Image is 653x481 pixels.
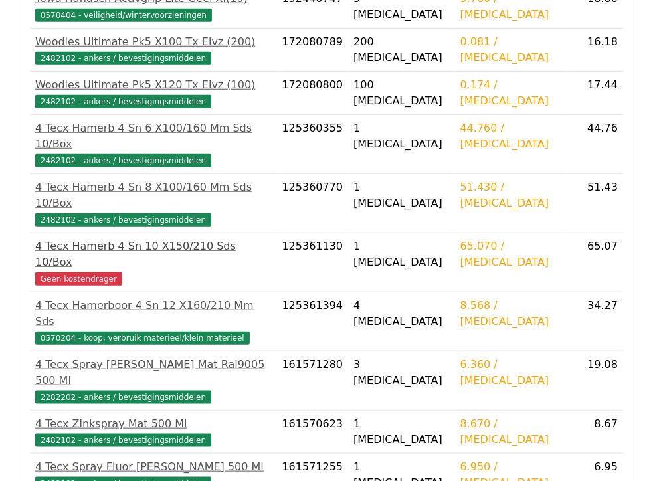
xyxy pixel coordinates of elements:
[35,298,272,345] a: 4 Tecx Hamerboor 4 Sn 12 X160/210 Mm Sds0570204 - koop, verbruik materieel/klein materieel
[35,391,211,404] span: 2282202 - ankers / bevestigingsmiddelen
[35,120,272,152] div: 4 Tecx Hamerb 4 Sn 6 X100/160 Mm Sds 10/Box
[569,174,623,233] td: 51.43
[35,332,250,345] span: 0570204 - koop, verbruik materieel/klein materieel
[353,357,449,389] div: 3 [MEDICAL_DATA]
[569,115,623,174] td: 44.76
[35,52,211,65] span: 2482102 - ankers / bevestigingsmiddelen
[35,34,272,50] div: Woodies Ultimate Pk5 X100 Tx Elvz (200)
[35,239,272,270] div: 4 Tecx Hamerb 4 Sn 10 X150/210 Sds 10/Box
[277,174,349,233] td: 125360770
[35,77,272,93] div: Woodies Ultimate Pk5 X120 Tx Elvz (100)
[353,298,449,330] div: 4 [MEDICAL_DATA]
[35,434,211,447] span: 2482102 - ankers / bevestigingsmiddelen
[460,120,563,152] div: 44.760 / [MEDICAL_DATA]
[460,239,563,270] div: 65.070 / [MEDICAL_DATA]
[35,95,211,108] span: 2482102 - ankers / bevestigingsmiddelen
[460,357,563,389] div: 6.360 / [MEDICAL_DATA]
[35,272,122,286] span: Geen kostendrager
[35,154,211,167] span: 2482102 - ankers / bevestigingsmiddelen
[353,416,449,448] div: 1 [MEDICAL_DATA]
[277,411,349,454] td: 161570623
[35,179,272,211] div: 4 Tecx Hamerb 4 Sn 8 X100/160 Mm Sds 10/Box
[35,239,272,286] a: 4 Tecx Hamerb 4 Sn 10 X150/210 Sds 10/BoxGeen kostendrager
[35,357,272,389] div: 4 Tecx Spray [PERSON_NAME] Mat Ral9005 500 Ml
[35,298,272,330] div: 4 Tecx Hamerboor 4 Sn 12 X160/210 Mm Sds
[35,416,272,448] a: 4 Tecx Zinkspray Mat 500 Ml2482102 - ankers / bevestigingsmiddelen
[353,120,449,152] div: 1 [MEDICAL_DATA]
[460,179,563,211] div: 51.430 / [MEDICAL_DATA]
[35,213,211,227] span: 2482102 - ankers / bevestigingsmiddelen
[277,351,349,411] td: 161571280
[460,416,563,448] div: 8.670 / [MEDICAL_DATA]
[277,29,349,72] td: 172080789
[277,292,349,351] td: 125361394
[569,29,623,72] td: 16.18
[353,77,449,109] div: 100 [MEDICAL_DATA]
[569,72,623,115] td: 17.44
[35,416,272,432] div: 4 Tecx Zinkspray Mat 500 Ml
[353,239,449,270] div: 1 [MEDICAL_DATA]
[460,298,563,330] div: 8.568 / [MEDICAL_DATA]
[353,179,449,211] div: 1 [MEDICAL_DATA]
[569,351,623,411] td: 19.08
[569,233,623,292] td: 65.07
[569,411,623,454] td: 8.67
[460,34,563,66] div: 0.081 / [MEDICAL_DATA]
[35,9,212,22] span: 0570404 - veiligheid/wintervoorzieningen
[353,34,449,66] div: 200 [MEDICAL_DATA]
[35,179,272,227] a: 4 Tecx Hamerb 4 Sn 8 X100/160 Mm Sds 10/Box2482102 - ankers / bevestigingsmiddelen
[277,72,349,115] td: 172080800
[35,357,272,405] a: 4 Tecx Spray [PERSON_NAME] Mat Ral9005 500 Ml2282202 - ankers / bevestigingsmiddelen
[35,77,272,109] a: Woodies Ultimate Pk5 X120 Tx Elvz (100)2482102 - ankers / bevestigingsmiddelen
[35,459,272,475] div: 4 Tecx Spray Fluor [PERSON_NAME] 500 Ml
[35,120,272,168] a: 4 Tecx Hamerb 4 Sn 6 X100/160 Mm Sds 10/Box2482102 - ankers / bevestigingsmiddelen
[277,233,349,292] td: 125361130
[277,115,349,174] td: 125360355
[460,77,563,109] div: 0.174 / [MEDICAL_DATA]
[569,292,623,351] td: 34.27
[35,34,272,66] a: Woodies Ultimate Pk5 X100 Tx Elvz (200)2482102 - ankers / bevestigingsmiddelen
